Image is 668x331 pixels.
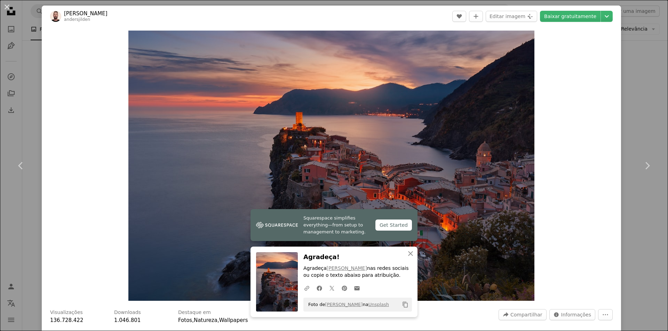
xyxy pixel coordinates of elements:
a: Compartilhar no Pinterest [338,281,351,295]
img: Vista aérea da vila no penhasco da montanha durante o pôr do sol laranja [128,31,534,301]
h3: Visualizações [50,309,83,316]
a: Compartilhar no Facebook [313,281,326,295]
img: Ir para o perfil de Anders Jildén [50,11,61,22]
button: Ampliar esta imagem [128,31,534,301]
a: [PERSON_NAME] [325,302,363,307]
button: Compartilhar esta imagem [499,309,547,320]
span: 1.046.801 [114,317,141,323]
button: Estatísticas desta imagem [549,309,595,320]
a: Fotos [178,317,192,323]
a: Compartilhar por e-mail [351,281,363,295]
a: [PERSON_NAME] [64,10,108,17]
p: Agradeça nas redes sociais ou copie o texto abaixo para atribuição. [303,265,412,279]
h3: Destaque em [178,309,211,316]
a: Compartilhar no Twitter [326,281,338,295]
span: , [217,317,219,323]
span: 136.728.422 [50,317,83,323]
a: Próximo [626,132,668,199]
button: Editar imagem [486,11,537,22]
span: Compartilhar [510,309,542,320]
a: Baixar gratuitamente [540,11,601,22]
h3: Downloads [114,309,141,316]
h3: Agradeça! [303,252,412,262]
a: andersjilden [64,17,90,22]
button: Adicionar à coleção [469,11,483,22]
button: Mais ações [598,309,613,320]
a: Natureza [194,317,217,323]
a: Squarespace simplifies everything—from setup to management to marketing.Get Started [250,209,417,241]
button: Curtir [452,11,466,22]
span: , [192,317,194,323]
a: Wallpapers [219,317,248,323]
button: Copiar para a área de transferência [399,299,411,311]
span: Foto de na [305,299,389,310]
div: Get Started [375,220,412,231]
a: [PERSON_NAME] [327,265,367,271]
button: Escolha o tamanho do download [601,11,613,22]
span: Informações [561,309,591,320]
a: Unsplash [368,302,389,307]
img: file-1747939142011-51e5cc87e3c9 [256,220,298,230]
span: Squarespace simplifies everything—from setup to management to marketing. [303,215,370,235]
